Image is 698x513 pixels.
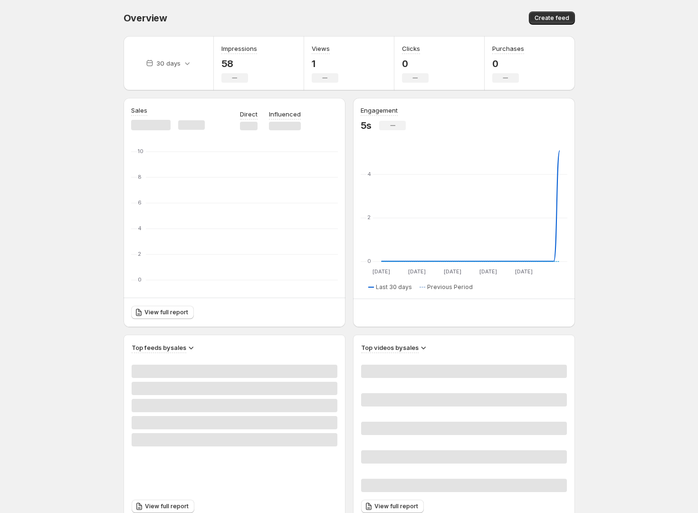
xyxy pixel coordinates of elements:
span: Create feed [535,14,569,22]
text: [DATE] [479,268,497,275]
h3: Purchases [492,44,524,53]
text: 4 [138,225,142,232]
text: 0 [367,258,371,264]
button: Create feed [529,11,575,25]
text: 6 [138,199,142,206]
p: 58 [221,58,257,69]
text: 8 [138,174,142,180]
text: [DATE] [515,268,533,275]
h3: Impressions [221,44,257,53]
p: 0 [492,58,524,69]
p: 30 days [156,58,181,68]
h3: Views [312,44,330,53]
p: 0 [402,58,429,69]
h3: Clicks [402,44,420,53]
span: Last 30 days [376,283,412,291]
p: 1 [312,58,338,69]
text: [DATE] [373,268,390,275]
text: 4 [367,171,371,177]
h3: Top feeds by sales [132,343,186,352]
a: View full report [132,500,194,513]
text: 2 [367,214,371,221]
text: 10 [138,148,143,155]
a: View full report [131,306,194,319]
p: Influenced [269,109,301,119]
p: Direct [240,109,258,119]
h3: Top videos by sales [361,343,419,352]
text: [DATE] [408,268,426,275]
span: View full report [144,309,188,316]
p: 5s [361,120,372,131]
text: 2 [138,251,141,257]
a: View full report [361,500,424,513]
text: [DATE] [444,268,461,275]
h3: Engagement [361,106,398,115]
span: Overview [124,12,167,24]
h3: Sales [131,106,147,115]
text: 0 [138,276,142,283]
span: View full report [374,503,418,510]
span: View full report [145,503,189,510]
span: Previous Period [427,283,473,291]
